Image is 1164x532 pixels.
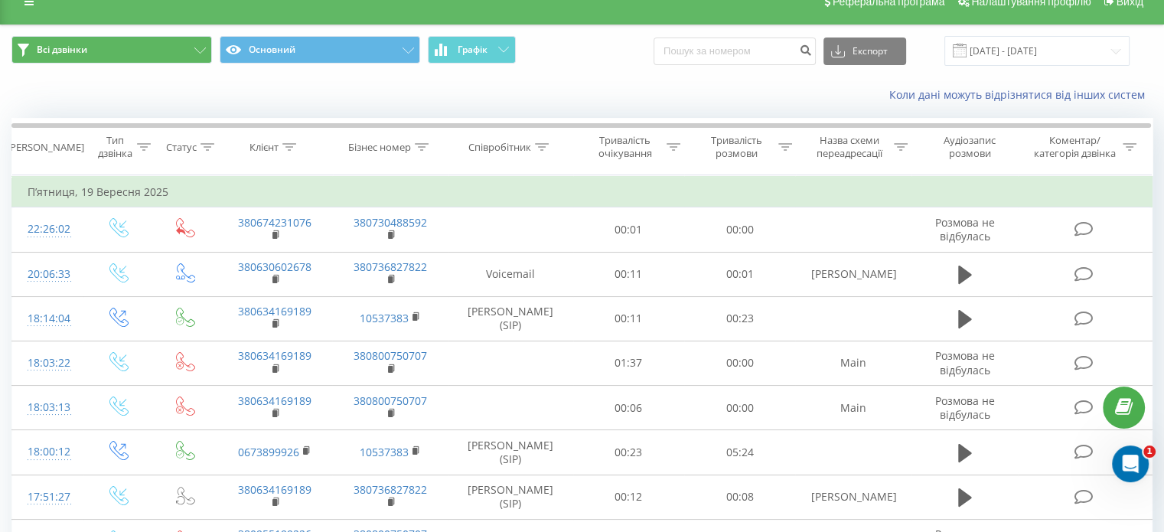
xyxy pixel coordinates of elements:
a: 380800750707 [354,348,427,363]
div: Тип дзвінка [96,134,132,160]
a: 380736827822 [354,259,427,274]
a: 380800750707 [354,393,427,408]
span: Всі дзвінки [37,44,87,56]
td: [PERSON_NAME] [795,475,911,519]
div: Тривалість розмови [698,134,774,160]
td: 00:00 [684,207,795,252]
button: Всі дзвінки [11,36,212,64]
td: 00:23 [573,430,684,475]
a: 380634169189 [238,393,311,408]
td: 00:23 [684,296,795,341]
a: 10537383 [360,445,409,459]
div: 18:03:22 [28,348,68,378]
div: Бізнес номер [348,141,411,154]
td: 00:11 [573,252,684,296]
span: Розмова не відбулась [935,393,995,422]
span: 1 [1143,446,1156,458]
a: 380634169189 [238,482,311,497]
div: Тривалість очікування [587,134,664,160]
td: П’ятниця, 19 Вересня 2025 [12,177,1153,207]
a: Коли дані можуть відрізнятися вiд інших систем [889,87,1153,102]
div: 20:06:33 [28,259,68,289]
div: Клієнт [249,141,279,154]
span: Розмова не відбулась [935,348,995,377]
button: Експорт [823,38,906,65]
button: Графік [428,36,516,64]
td: 05:24 [684,430,795,475]
a: 380630602678 [238,259,311,274]
td: 00:00 [684,341,795,385]
div: Назва схеми переадресації [810,134,890,160]
div: Коментар/категорія дзвінка [1029,134,1119,160]
input: Пошук за номером [654,38,816,65]
td: Voicemail [448,252,573,296]
a: 380730488592 [354,215,427,230]
td: 00:01 [573,207,684,252]
td: 00:06 [573,386,684,430]
td: 00:00 [684,386,795,430]
div: 18:03:13 [28,393,68,423]
a: 380634169189 [238,304,311,318]
div: 18:00:12 [28,437,68,467]
a: 380634169189 [238,348,311,363]
td: Main [795,386,911,430]
div: [PERSON_NAME] [7,141,84,154]
td: 00:01 [684,252,795,296]
a: 0673899926 [238,445,299,459]
div: Співробітник [468,141,531,154]
td: 00:11 [573,296,684,341]
span: Розмова не відбулась [935,215,995,243]
td: Main [795,341,911,385]
button: Основний [220,36,420,64]
div: 17:51:27 [28,482,68,512]
td: [PERSON_NAME] [795,252,911,296]
a: 10537383 [360,311,409,325]
td: 00:08 [684,475,795,519]
div: 18:14:04 [28,304,68,334]
div: 22:26:02 [28,214,68,244]
span: Графік [458,44,487,55]
div: Статус [166,141,197,154]
td: [PERSON_NAME] (SIP) [448,475,573,519]
td: [PERSON_NAME] (SIP) [448,296,573,341]
a: 380736827822 [354,482,427,497]
iframe: Intercom live chat [1112,446,1149,482]
a: 380674231076 [238,215,311,230]
td: 00:12 [573,475,684,519]
td: 01:37 [573,341,684,385]
td: [PERSON_NAME] (SIP) [448,430,573,475]
div: Аудіозапис розмови [925,134,1015,160]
